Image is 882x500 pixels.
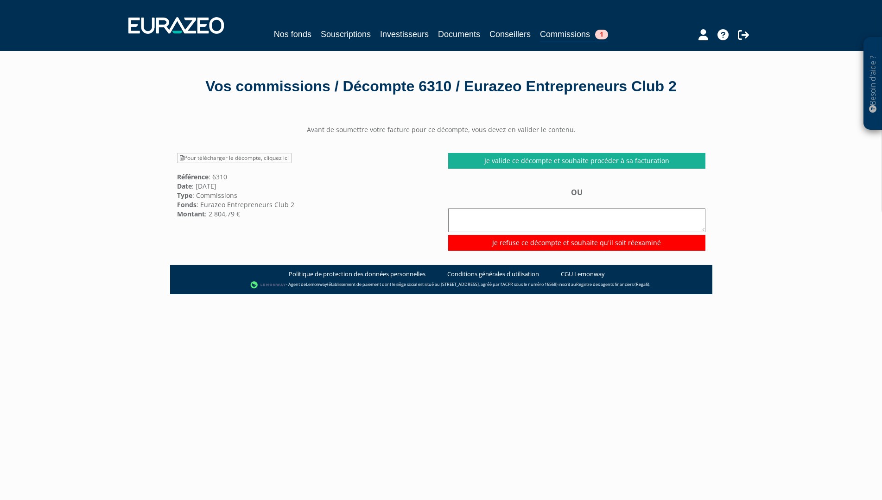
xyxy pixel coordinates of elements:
strong: Référence [177,172,209,181]
div: OU [448,187,705,251]
a: Souscriptions [321,28,371,41]
a: Politique de protection des données personnelles [289,270,425,278]
a: Lemonway [306,281,327,287]
p: Besoin d'aide ? [868,42,878,126]
span: 1 [595,30,608,39]
div: - Agent de (établissement de paiement dont le siège social est situé au [STREET_ADDRESS], agréé p... [179,280,703,290]
center: Avant de soumettre votre facture pour ce décompte, vous devez en valider le contenu. [170,125,712,134]
div: Vos commissions / Décompte 6310 / Eurazeo Entrepreneurs Club 2 [177,76,705,97]
div: : 6310 : [DATE] : Commissions : Eurazeo Entrepreneurs Club 2 : 2 804,79 € [170,153,441,219]
a: Conditions générales d'utilisation [447,270,539,278]
strong: Fonds [177,200,197,209]
strong: Montant [177,209,205,218]
strong: Date [177,182,192,190]
img: logo-lemonway.png [250,280,286,290]
a: Nos fonds [274,28,311,41]
input: Je refuse ce décompte et souhaite qu'il soit réexaminé [448,235,705,251]
a: Registre des agents financiers (Regafi) [576,281,649,287]
a: Documents [438,28,480,41]
img: 1732889491-logotype_eurazeo_blanc_rvb.png [128,17,224,34]
a: Pour télécharger le décompte, cliquez ici [177,153,292,163]
a: Commissions1 [540,28,608,42]
a: Conseillers [489,28,531,41]
a: CGU Lemonway [561,270,605,278]
strong: Type [177,191,192,200]
a: Investisseurs [380,28,429,41]
a: Je valide ce décompte et souhaite procéder à sa facturation [448,153,705,169]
